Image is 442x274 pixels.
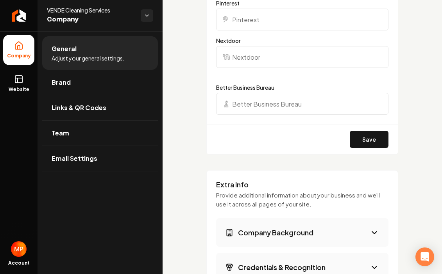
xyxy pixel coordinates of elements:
a: Links & QR Codes [42,95,158,120]
h3: Extra Info [216,180,388,189]
img: Rebolt Logo [12,9,26,22]
button: Open user button [11,241,27,257]
a: Team [42,121,158,146]
div: Open Intercom Messenger [415,247,434,266]
a: Email Settings [42,146,158,171]
span: General [52,44,77,53]
p: Provide additional information about your business and we'll use it across all pages of your site. [216,191,388,208]
span: Company [47,14,134,25]
a: Website [3,68,34,99]
input: Nextdoor [216,46,388,68]
span: VENDE Cleaning Services [47,6,134,14]
span: Links & QR Codes [52,103,106,112]
input: Pinterest [216,9,388,30]
span: Email Settings [52,154,97,163]
h3: Company Background [238,228,313,237]
input: Better Business Bureau [216,93,388,115]
a: Brand [42,70,158,95]
span: Adjust your general settings. [52,54,124,62]
img: Melissa Pranzo [11,241,27,257]
span: Account [8,260,30,266]
span: Brand [52,78,71,87]
h3: Credentials & Recognition [238,262,326,272]
button: Company Background [216,218,388,247]
span: Company [4,53,34,59]
label: Nextdoor [216,37,388,44]
span: Team [52,128,69,138]
button: Save [350,131,388,148]
label: Better Business Bureau [216,84,388,91]
span: Website [5,86,32,93]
